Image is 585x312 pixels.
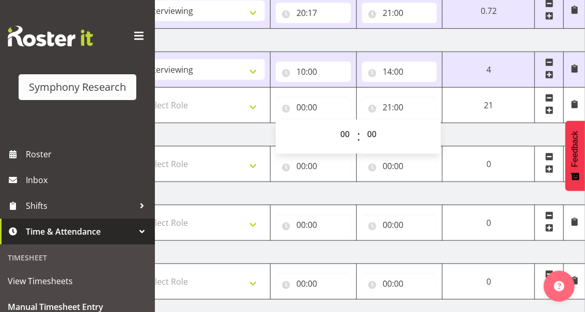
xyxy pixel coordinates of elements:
[565,121,585,191] button: Feedback - Show survey
[442,146,535,182] td: 0
[442,88,535,123] td: 21
[276,3,351,23] input: Click to select...
[442,52,535,88] td: 4
[276,156,351,176] input: Click to select...
[362,156,437,176] input: Click to select...
[442,264,535,300] td: 0
[3,247,152,268] div: Timesheet
[26,172,150,188] span: Inbox
[442,205,535,241] td: 0
[362,3,437,23] input: Click to select...
[29,79,126,95] div: Symphony Research
[276,61,351,82] input: Click to select...
[26,146,150,162] span: Roster
[8,273,147,289] span: View Timesheets
[362,97,437,118] input: Click to select...
[362,215,437,235] input: Click to select...
[554,281,564,291] img: help-xxl-2.png
[276,273,351,294] input: Click to select...
[3,268,152,294] a: View Timesheets
[571,131,580,167] span: Feedback
[276,215,351,235] input: Click to select...
[362,61,437,82] input: Click to select...
[26,224,134,239] span: Time & Attendance
[276,97,351,118] input: Click to select...
[357,124,360,150] span: :
[26,198,134,214] span: Shifts
[362,273,437,294] input: Click to select...
[8,26,93,46] img: Rosterit website logo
